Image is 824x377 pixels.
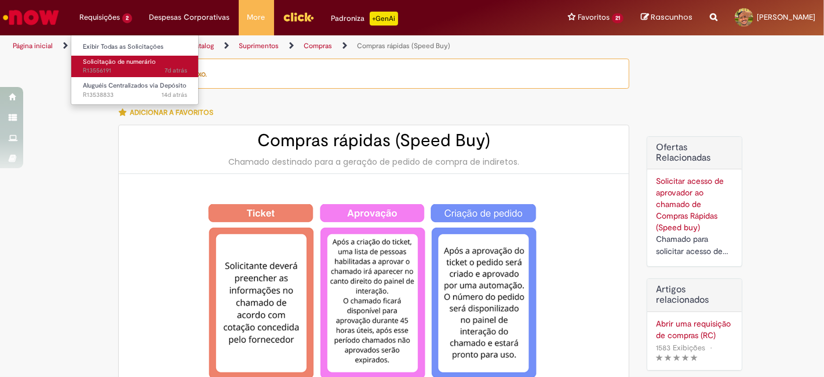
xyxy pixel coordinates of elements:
a: Exibir Todas as Solicitações [71,41,199,53]
span: Despesas Corporativas [150,12,230,23]
span: 21 [612,13,624,23]
a: Aberto R13538833 : Aluguéis Centralizados via Depósito [71,79,199,101]
span: Adicionar a Favoritos [130,108,213,117]
span: Rascunhos [651,12,692,23]
span: Requisições [79,12,120,23]
a: Página inicial [13,41,53,50]
ul: Trilhas de página [9,35,541,57]
span: 2 [122,13,132,23]
span: Aluguéis Centralizados via Depósito [83,81,187,90]
span: More [247,12,265,23]
h2: Ofertas Relacionadas [656,143,733,163]
a: Aberto R13556191 : Solicitação de numerário [71,56,199,77]
span: [PERSON_NAME] [757,12,815,22]
a: Compras rápidas (Speed Buy) [357,41,450,50]
span: R13556191 [83,66,187,75]
a: Rascunhos [641,12,692,23]
div: Chamado destinado para a geração de pedido de compra de indiretos. [130,156,617,168]
a: Abrir uma requisição de compras (RC) [656,318,733,341]
span: Favoritos [578,12,610,23]
span: 7d atrás [165,66,187,75]
img: click_logo_yellow_360x200.png [283,8,314,26]
ul: Requisições [71,35,199,105]
time: 16/09/2025 10:46:52 [162,90,187,99]
span: 1583 Exibições [656,343,705,353]
span: • [708,340,714,356]
a: Suprimentos [239,41,279,50]
time: 22/09/2025 16:16:39 [165,66,187,75]
div: Padroniza [331,12,398,26]
span: R13538833 [83,90,187,100]
img: ServiceNow [1,6,61,29]
h2: Compras rápidas (Speed Buy) [130,131,617,150]
span: Solicitação de numerário [83,57,156,66]
div: Chamado para solicitar acesso de aprovador ao ticket de Speed buy [656,233,733,258]
h3: Artigos relacionados [656,285,733,305]
a: Solicitar acesso de aprovador ao chamado de Compras Rápidas (Speed buy) [656,176,724,233]
button: Adicionar a Favoritos [118,100,220,125]
a: Compras [304,41,332,50]
div: Obrigatório um anexo. [118,59,629,89]
div: Ofertas Relacionadas [647,136,742,267]
p: +GenAi [370,12,398,26]
span: 14d atrás [162,90,187,99]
